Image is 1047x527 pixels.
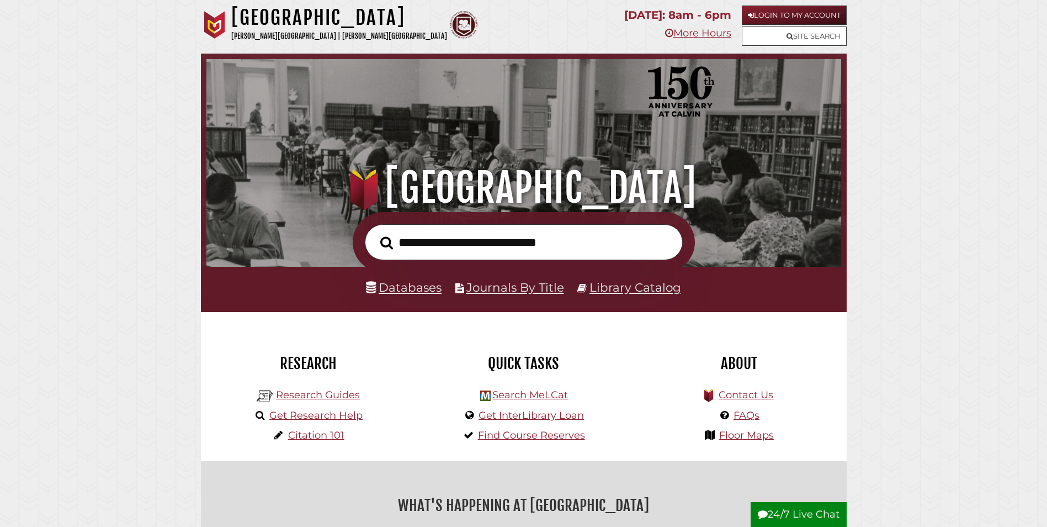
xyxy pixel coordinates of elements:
img: Calvin University [201,11,228,39]
a: Databases [366,280,442,294]
h2: Research [209,354,408,373]
img: Hekman Library Logo [480,391,491,401]
p: [PERSON_NAME][GEOGRAPHIC_DATA] | [PERSON_NAME][GEOGRAPHIC_DATA] [231,30,447,43]
a: FAQs [734,409,759,421]
a: Get Research Help [269,409,363,421]
a: More Hours [665,27,731,39]
p: [DATE]: 8am - 6pm [624,6,731,25]
i: Search [380,236,393,250]
a: Get InterLibrary Loan [479,409,584,421]
a: Contact Us [719,389,773,401]
a: Citation 101 [288,429,344,441]
img: Hekman Library Logo [257,388,273,404]
a: Research Guides [276,389,360,401]
a: Login to My Account [742,6,847,25]
a: Find Course Reserves [478,429,585,441]
a: Search MeLCat [492,389,568,401]
a: Site Search [742,27,847,46]
img: Calvin Theological Seminary [450,11,477,39]
h1: [GEOGRAPHIC_DATA] [231,6,447,30]
h2: Quick Tasks [424,354,623,373]
a: Journals By Title [466,280,564,294]
h2: What's Happening at [GEOGRAPHIC_DATA] [209,493,838,518]
a: Floor Maps [719,429,774,441]
button: Search [375,233,398,253]
a: Library Catalog [589,280,681,294]
h1: [GEOGRAPHIC_DATA] [222,164,825,212]
h2: About [640,354,838,373]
